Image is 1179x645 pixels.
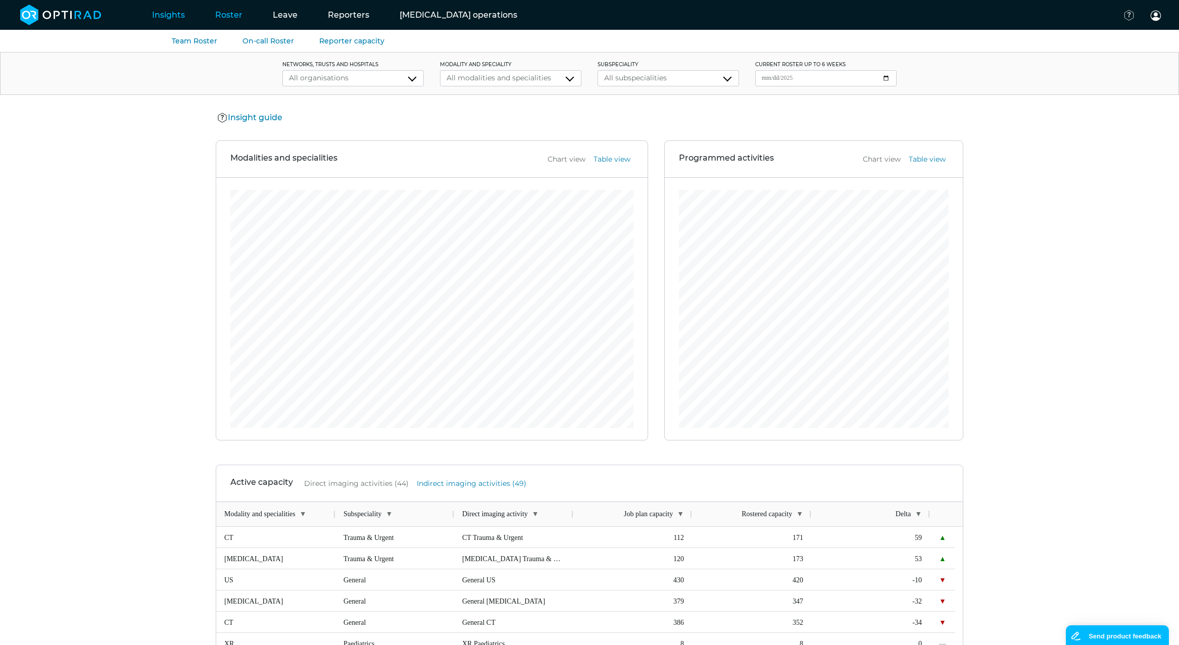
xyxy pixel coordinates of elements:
span: ▼ [677,510,684,518]
h3: Modalities and specialities [230,153,337,165]
div: 173 [692,548,811,569]
span: ▼ [796,510,803,518]
label: current roster up to 6 weeks [755,61,897,68]
div: Trauma & Urgent [335,548,454,569]
div: 430 [573,569,692,590]
button: Chart view [860,154,904,165]
span: Direct imaging activity [462,510,528,518]
button: Indirect imaging activities (49) [414,478,529,489]
div: General CT [454,612,573,632]
div: -34 [811,612,930,632]
span: ▼ [915,510,922,518]
div: ▲ [930,548,955,569]
span: Rostered capacity [700,510,792,518]
div: General [335,590,454,611]
h3: Active capacity [230,477,293,489]
img: Help Icon [217,112,228,124]
div: 171 [692,527,811,548]
span: ▼ [300,510,307,518]
div: 59 [811,527,930,548]
div: 420 [692,569,811,590]
div: US [216,569,335,590]
div: [MEDICAL_DATA] [216,548,335,569]
label: modality and speciality [440,61,581,68]
div: CT Trauma & Urgent [454,527,573,548]
span: Modality and specialities [224,510,296,518]
div: 352 [692,612,811,632]
div: 53 [811,548,930,569]
span: Subspeciality [343,510,381,518]
div: ▼ [930,590,955,611]
span: ▼ [532,510,539,518]
a: Reporter capacity [319,36,384,45]
div: CT [216,527,335,548]
a: Team Roster [172,36,217,45]
img: brand-opti-rad-logos-blue-and-white-d2f68631ba2948856bd03f2d395fb146ddc8fb01b4b6e9315ea85fa773367... [20,5,102,25]
button: Table view [591,154,633,165]
div: General US [454,569,573,590]
span: Delta [819,510,911,518]
div: 386 [573,612,692,632]
div: ▼ [930,612,955,632]
div: General [335,612,454,632]
div: -10 [811,569,930,590]
a: On-call Roster [242,36,294,45]
button: Direct imaging activities (44) [301,478,412,489]
div: General [MEDICAL_DATA] [454,590,573,611]
div: -32 [811,590,930,611]
label: networks, trusts and hospitals [282,61,424,68]
div: 379 [573,590,692,611]
div: ▼ [930,569,955,590]
span: Job plan capacity [581,510,673,518]
h3: Programmed activities [679,153,774,165]
button: Chart view [545,154,588,165]
div: ▲ [930,527,955,548]
span: ▼ [385,510,392,518]
div: Trauma & Urgent [335,527,454,548]
div: [MEDICAL_DATA] Trauma & Urgent [454,548,573,569]
label: subspeciality [598,61,739,68]
div: [MEDICAL_DATA] [216,590,335,611]
button: Table view [906,154,949,165]
div: 120 [573,548,692,569]
div: General [335,569,454,590]
div: 112 [573,527,692,548]
div: 347 [692,590,811,611]
button: Insight guide [216,111,285,124]
div: CT [216,612,335,632]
